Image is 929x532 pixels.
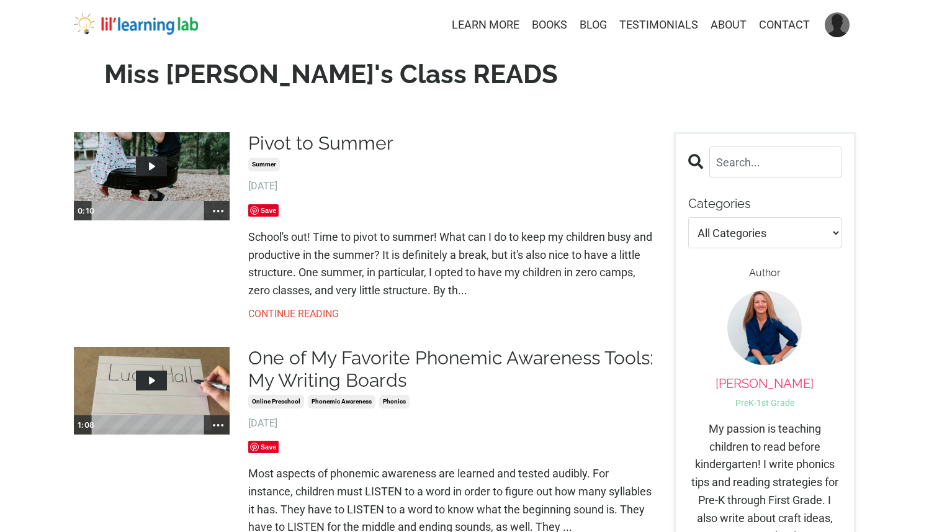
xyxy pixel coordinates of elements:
p: School's out! Time to pivot to summer! What can I do to keep my children busy and productive in t... [248,228,655,300]
a: summer [248,158,280,171]
button: Show more buttons [207,415,230,435]
button: Show more buttons [207,201,230,221]
a: phonemic awareness [308,395,375,408]
strong: Miss [PERSON_NAME]'s Class READS [104,59,558,89]
img: Video Thumbnail [73,346,230,435]
input: Search... [709,147,841,178]
h6: Author [688,267,841,279]
a: ABOUT [711,16,747,34]
a: One of My Favorite Phonemic Awareness Tools: My Writing Boards [248,347,655,392]
a: CONTINUE READING [248,306,655,322]
a: TESTIMONIALS [619,16,698,34]
a: Pivot to Summer [248,132,655,155]
div: Playbar [97,415,200,435]
a: online preschool [248,395,304,408]
img: Video Thumbnail [73,132,230,220]
span: [DATE] [248,178,655,194]
span: Save [248,204,279,217]
img: User Avatar [825,12,850,37]
button: Play Video: file-uploads/sites/2147505858/video/71f522-4d71-13-05e-3e1d0122f1e8_pivot_to_summer_1... [136,156,166,176]
a: CONTACT [759,16,810,34]
a: LEARN MORE [452,16,519,34]
p: PreK-1st Grade [688,396,841,410]
a: BOOKS [532,16,567,34]
a: phonics [379,395,410,408]
p: Categories [688,196,841,211]
img: lil' learning lab [74,13,198,35]
div: Playbar [97,201,200,221]
p: [PERSON_NAME] [688,376,841,391]
a: BLOG [580,16,607,34]
span: Save [248,441,279,453]
button: Play Video: file-uploads/sites/2147505858/video/2f52dc0-5e3c-ce43-4d82-88dce6e43f6_IMG_9682.MOV [136,371,166,390]
span: [DATE] [248,415,655,431]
